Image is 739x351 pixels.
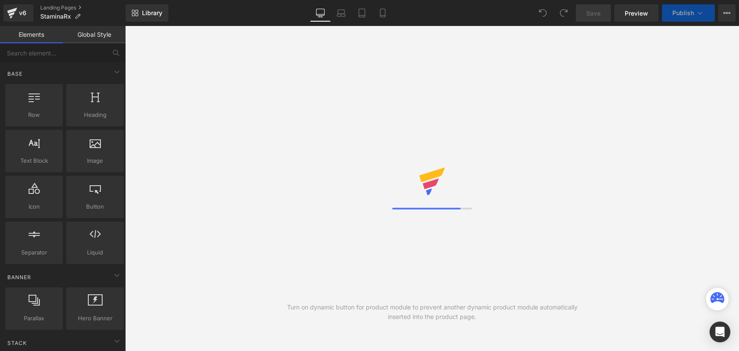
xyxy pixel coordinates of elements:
span: Base [6,70,23,78]
span: Hero Banner [69,314,121,323]
span: Library [142,9,162,17]
span: Stack [6,339,28,347]
span: Publish [672,10,694,16]
a: Preview [614,4,658,22]
a: New Library [126,4,168,22]
span: StaminaRx [40,13,71,20]
span: Liquid [69,248,121,257]
span: Row [8,110,60,119]
span: Text Block [8,156,60,165]
a: Desktop [310,4,331,22]
span: Parallax [8,314,60,323]
div: Open Intercom Messenger [710,322,730,342]
span: Preview [625,9,648,18]
span: Banner [6,273,32,281]
button: More [718,4,736,22]
span: Image [69,156,121,165]
span: Separator [8,248,60,257]
div: Turn on dynamic button for product module to prevent another dynamic product module automatically... [279,303,586,322]
a: Global Style [63,26,126,43]
a: Mobile [372,4,393,22]
span: Heading [69,110,121,119]
span: Button [69,202,121,211]
button: Redo [555,4,572,22]
span: Icon [8,202,60,211]
a: Landing Pages [40,4,126,11]
button: Undo [534,4,552,22]
button: Publish [662,4,715,22]
div: v6 [17,7,28,19]
a: Tablet [352,4,372,22]
a: v6 [3,4,33,22]
span: Save [586,9,600,18]
a: Laptop [331,4,352,22]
